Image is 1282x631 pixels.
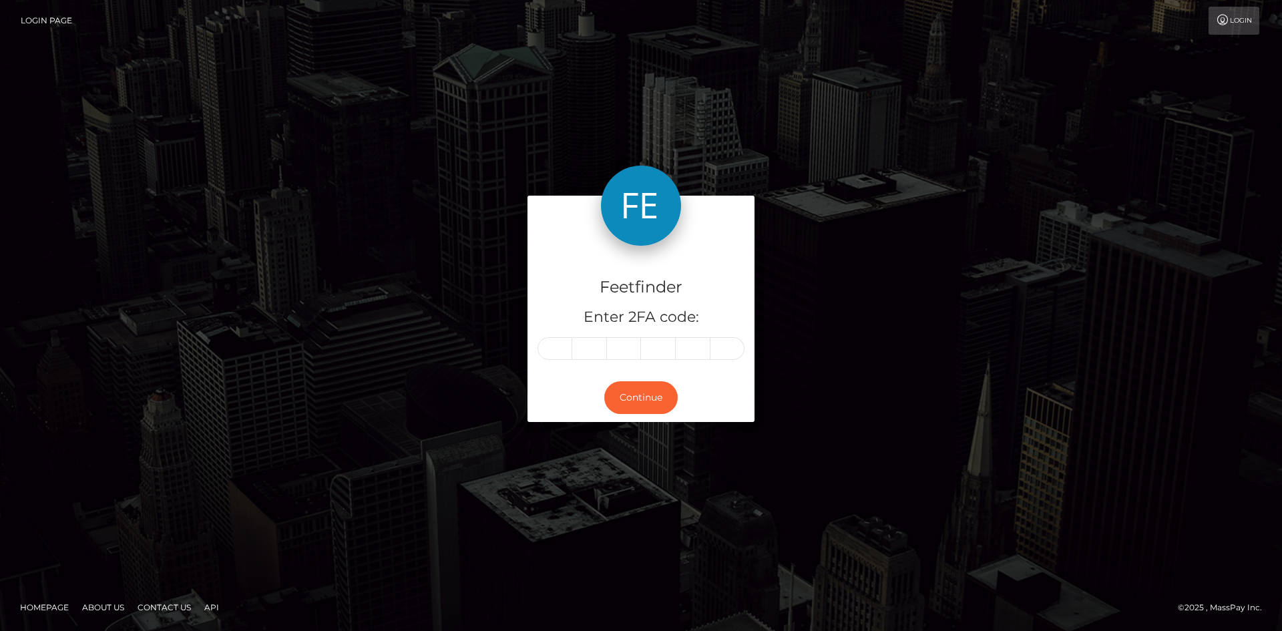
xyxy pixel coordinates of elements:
[21,7,72,35] a: Login Page
[132,597,196,618] a: Contact Us
[601,166,681,246] img: Feetfinder
[1209,7,1259,35] a: Login
[1178,600,1272,615] div: © 2025 , MassPay Inc.
[604,381,678,414] button: Continue
[15,597,74,618] a: Homepage
[77,597,130,618] a: About Us
[538,307,744,328] h5: Enter 2FA code:
[538,276,744,299] h4: Feetfinder
[199,597,224,618] a: API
